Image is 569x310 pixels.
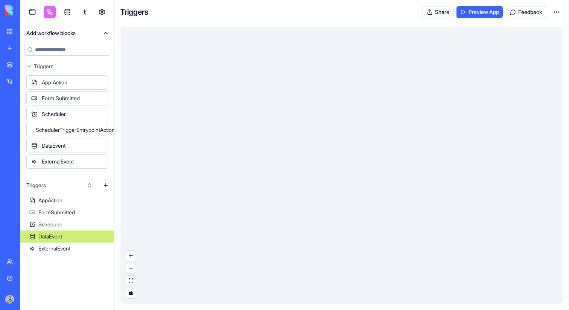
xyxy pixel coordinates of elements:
a: FormSubmitted [20,206,114,218]
h4: Triggers [120,7,148,17]
a: AppAction [20,194,114,206]
div: App Action [26,75,108,90]
div: ExternalEvent [26,154,108,169]
div: DataEvent [26,139,108,153]
a: Scheduler [20,218,114,231]
div: FormSubmitted [38,209,75,216]
div: AppAction [38,197,62,204]
button: fit view [126,276,136,286]
div: ExternalEvent [38,245,70,252]
button: zoom out [126,263,136,273]
button: Triggers [23,179,96,191]
div: Form Submitted [26,91,108,105]
button: Inputs [20,173,114,185]
button: Triggers [20,60,114,72]
div: Scheduler [26,107,108,121]
button: Add workflow blocks [20,24,114,42]
button: Feedback [506,6,546,18]
div: Scheduler [38,221,62,228]
div: SchedulerTriggerEntrypointAction [26,123,108,137]
img: image_123650291_bsq8ao.jpg [5,295,14,304]
div: DataEvent [38,233,62,240]
a: DataEvent [20,231,114,243]
a: Preview App [456,6,503,18]
img: logo [5,5,52,16]
a: ExternalEvent [20,243,114,255]
button: toggle interactivity [126,288,136,298]
button: Share [423,6,453,18]
button: zoom in [126,251,136,261]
